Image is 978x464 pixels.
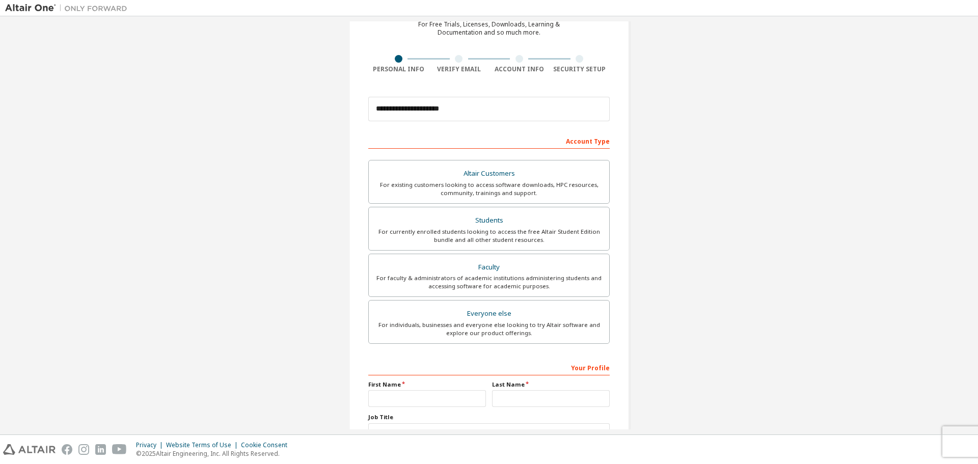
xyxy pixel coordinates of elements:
div: Everyone else [375,307,603,321]
div: Personal Info [368,65,429,73]
div: Security Setup [550,65,610,73]
div: For Free Trials, Licenses, Downloads, Learning & Documentation and so much more. [418,20,560,37]
div: Verify Email [429,65,490,73]
label: Job Title [368,413,610,421]
div: Your Profile [368,359,610,375]
img: altair_logo.svg [3,444,56,455]
label: Last Name [492,380,610,389]
div: Account Type [368,132,610,149]
div: For existing customers looking to access software downloads, HPC resources, community, trainings ... [375,181,603,197]
img: linkedin.svg [95,444,106,455]
div: For individuals, businesses and everyone else looking to try Altair software and explore our prod... [375,321,603,337]
div: Account Info [489,65,550,73]
p: © 2025 Altair Engineering, Inc. All Rights Reserved. [136,449,293,458]
div: Website Terms of Use [166,441,241,449]
img: instagram.svg [78,444,89,455]
div: For currently enrolled students looking to access the free Altair Student Edition bundle and all ... [375,228,603,244]
div: Privacy [136,441,166,449]
img: youtube.svg [112,444,127,455]
div: Altair Customers [375,167,603,181]
div: Faculty [375,260,603,275]
img: Altair One [5,3,132,13]
div: Students [375,213,603,228]
label: First Name [368,380,486,389]
div: For faculty & administrators of academic institutions administering students and accessing softwa... [375,274,603,290]
img: facebook.svg [62,444,72,455]
div: Cookie Consent [241,441,293,449]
